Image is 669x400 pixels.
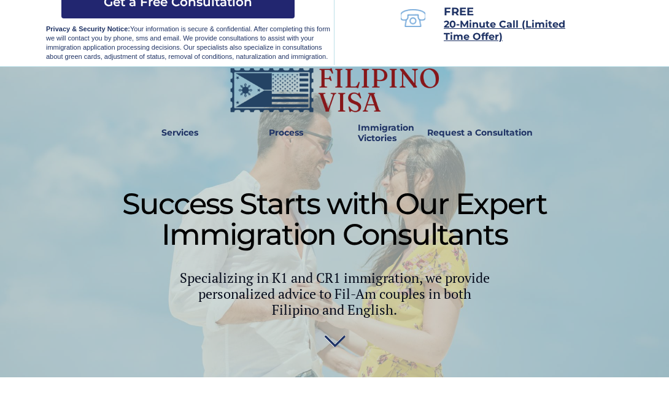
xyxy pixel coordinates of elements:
strong: Request a Consultation [427,127,533,138]
a: Request a Consultation [422,119,538,147]
span: Your information is secure & confidential. After completing this form we will contact you by phon... [46,25,330,60]
span: FREE [444,5,474,18]
strong: Services [161,127,198,138]
a: 20-Minute Call (Limited Time Offer) [444,20,565,42]
a: Immigration Victories [353,119,394,147]
a: Services [153,119,206,147]
strong: Process [269,127,303,138]
a: Process [263,119,309,147]
span: Specializing in K1 and CR1 immigration, we provide personalized advice to Fil-Am couples in both ... [180,269,490,318]
strong: Immigration Victories [358,122,414,144]
span: Success Starts with Our Expert Immigration Consultants [122,186,547,252]
strong: Privacy & Security Notice: [46,25,130,33]
span: 20-Minute Call (Limited Time Offer) [444,18,565,42]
